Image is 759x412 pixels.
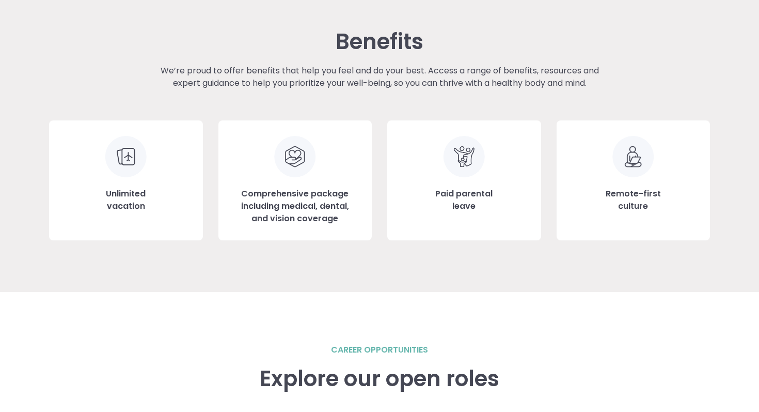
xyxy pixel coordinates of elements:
img: Remote-first culture icon [612,136,654,177]
h3: Unlimited vacation [106,188,146,212]
h2: career opportunities [331,344,428,356]
h3: Paid parental leave [435,188,493,212]
h3: Remote-first culture [606,188,661,212]
img: Unlimited vacation icon [105,136,147,177]
p: We’re proud to offer benefits that help you feel and do your best. Access a range of benefits, re... [148,65,611,89]
h3: Explore our open roles [260,367,499,391]
h3: Benefits [336,29,423,54]
img: Clip art of family of 3 embraced facing forward [443,136,485,177]
h3: Comprehensive package including medical, dental, and vision coverage [234,188,356,225]
img: Clip art of hand holding a heart [274,136,316,177]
